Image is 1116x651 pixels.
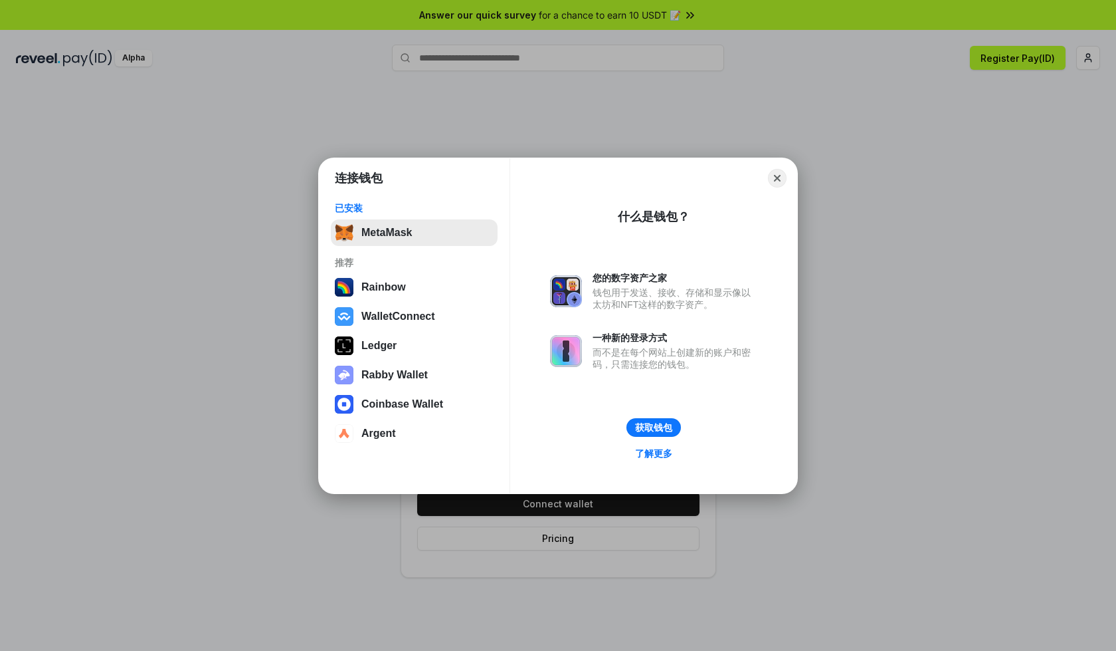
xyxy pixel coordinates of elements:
[335,307,353,326] img: svg+xml,%3Csvg%20width%3D%2228%22%20height%3D%2228%22%20viewBox%3D%220%200%2028%2028%22%20fill%3D...
[361,369,428,381] div: Rabby Wallet
[335,257,494,269] div: 推荐
[335,278,353,297] img: svg+xml,%3Csvg%20width%3D%22120%22%20height%3D%22120%22%20viewBox%3D%220%200%20120%20120%22%20fil...
[550,335,582,367] img: svg+xml,%3Csvg%20xmlns%3D%22http%3A%2F%2Fwww.w3.org%2F2000%2Fsvg%22%20fill%3D%22none%22%20viewBox...
[627,445,680,462] a: 了解更多
[335,223,353,242] img: svg+xml,%3Csvg%20fill%3D%22none%22%20height%3D%2233%22%20viewBox%3D%220%200%2035%2033%22%20width%...
[550,275,582,307] img: svg+xml,%3Csvg%20xmlns%3D%22http%3A%2F%2Fwww.w3.org%2F2000%2Fsvg%22%20fill%3D%22none%22%20viewBox...
[626,418,681,437] button: 获取钱包
[335,424,353,443] img: svg+xml,%3Csvg%20width%3D%2228%22%20height%3D%2228%22%20viewBox%3D%220%200%2028%2028%22%20fill%3D...
[331,219,498,246] button: MetaMask
[335,170,383,186] h1: 连接钱包
[331,420,498,447] button: Argent
[361,428,396,440] div: Argent
[618,209,690,225] div: 什么是钱包？
[331,274,498,301] button: Rainbow
[331,391,498,418] button: Coinbase Wallet
[361,398,443,410] div: Coinbase Wallet
[635,448,672,459] div: 了解更多
[593,346,757,370] div: 而不是在每个网站上创建新的账户和密码，只需连接您的钱包。
[593,272,757,284] div: 您的数字资产之家
[335,366,353,384] img: svg+xml,%3Csvg%20xmlns%3D%22http%3A%2F%2Fwww.w3.org%2F2000%2Fsvg%22%20fill%3D%22none%22%20viewBox...
[635,422,672,434] div: 获取钱包
[335,395,353,414] img: svg+xml,%3Csvg%20width%3D%2228%22%20height%3D%2228%22%20viewBox%3D%220%200%2028%2028%22%20fill%3D...
[361,311,435,323] div: WalletConnect
[361,281,406,293] div: Rainbow
[593,332,757,344] div: 一种新的登录方式
[361,340,397,352] div: Ledger
[361,227,412,239] div: MetaMask
[335,202,494,214] div: 已安装
[331,362,498,388] button: Rabby Wallet
[331,332,498,359] button: Ledger
[593,287,757,311] div: 钱包用于发送、接收、存储和显示像以太坊和NFT这样的数字资产。
[768,169,787,188] button: Close
[331,303,498,330] button: WalletConnect
[335,336,353,355] img: svg+xml,%3Csvg%20xmlns%3D%22http%3A%2F%2Fwww.w3.org%2F2000%2Fsvg%22%20width%3D%2228%22%20height%3...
